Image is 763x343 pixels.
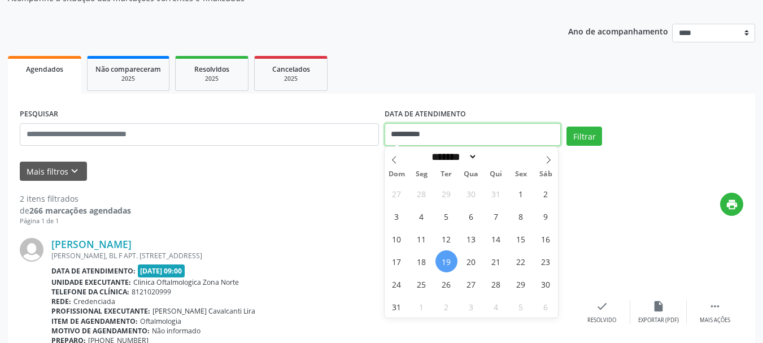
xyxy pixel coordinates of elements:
[411,205,433,227] span: Agosto 4, 2025
[411,228,433,250] span: Agosto 11, 2025
[20,205,131,216] div: de
[652,300,665,312] i: insert_drive_file
[68,165,81,177] i: keyboard_arrow_down
[435,228,457,250] span: Agosto 12, 2025
[152,306,255,316] span: [PERSON_NAME] Cavalcanti Lira
[51,277,131,287] b: Unidade executante:
[138,264,185,277] span: [DATE] 09:00
[485,228,507,250] span: Agosto 14, 2025
[435,250,457,272] span: Agosto 19, 2025
[596,300,608,312] i: check
[510,250,532,272] span: Agosto 22, 2025
[95,75,161,83] div: 2025
[485,296,507,318] span: Setembro 4, 2025
[485,205,507,227] span: Agosto 7, 2025
[29,205,131,216] strong: 266 marcações agendadas
[20,238,43,262] img: img
[409,171,434,178] span: Seg
[477,151,515,163] input: Year
[95,64,161,74] span: Não compareceram
[386,273,408,295] span: Agosto 24, 2025
[485,273,507,295] span: Agosto 28, 2025
[485,250,507,272] span: Agosto 21, 2025
[700,316,730,324] div: Mais ações
[460,250,482,272] span: Agosto 20, 2025
[428,151,478,163] select: Month
[535,273,557,295] span: Agosto 30, 2025
[51,287,129,297] b: Telefone da clínica:
[508,171,533,178] span: Sex
[152,326,200,336] span: Não informado
[411,250,433,272] span: Agosto 18, 2025
[638,316,679,324] div: Exportar (PDF)
[709,300,721,312] i: 
[51,266,136,276] b: Data de atendimento:
[73,297,115,306] span: Credenciada
[385,171,409,178] span: Dom
[132,287,171,297] span: 8121020999
[459,171,483,178] span: Qua
[26,64,63,74] span: Agendados
[535,228,557,250] span: Agosto 16, 2025
[566,127,602,146] button: Filtrar
[535,296,557,318] span: Setembro 6, 2025
[726,198,738,211] i: print
[435,205,457,227] span: Agosto 5, 2025
[411,183,433,205] span: Julho 28, 2025
[568,24,668,38] p: Ano de acompanhamento
[460,228,482,250] span: Agosto 13, 2025
[194,64,229,74] span: Resolvidos
[386,183,408,205] span: Julho 27, 2025
[20,106,58,123] label: PESQUISAR
[386,205,408,227] span: Agosto 3, 2025
[20,216,131,226] div: Página 1 de 1
[460,273,482,295] span: Agosto 27, 2025
[51,238,132,250] a: [PERSON_NAME]
[460,296,482,318] span: Setembro 3, 2025
[460,205,482,227] span: Agosto 6, 2025
[20,193,131,205] div: 2 itens filtrados
[535,250,557,272] span: Agosto 23, 2025
[587,316,616,324] div: Resolvido
[510,273,532,295] span: Agosto 29, 2025
[411,273,433,295] span: Agosto 25, 2025
[386,296,408,318] span: Agosto 31, 2025
[51,297,71,306] b: Rede:
[435,183,457,205] span: Julho 29, 2025
[535,183,557,205] span: Agosto 2, 2025
[533,171,558,178] span: Sáb
[184,75,240,83] div: 2025
[133,277,239,287] span: Clinica Oftalmologica Zona Norte
[386,228,408,250] span: Agosto 10, 2025
[51,316,138,326] b: Item de agendamento:
[263,75,319,83] div: 2025
[51,326,150,336] b: Motivo de agendamento:
[51,306,150,316] b: Profissional executante:
[720,193,743,216] button: print
[510,205,532,227] span: Agosto 8, 2025
[435,273,457,295] span: Agosto 26, 2025
[20,162,87,181] button: Mais filtroskeyboard_arrow_down
[272,64,310,74] span: Cancelados
[485,183,507,205] span: Julho 31, 2025
[411,296,433,318] span: Setembro 1, 2025
[483,171,508,178] span: Qui
[535,205,557,227] span: Agosto 9, 2025
[386,250,408,272] span: Agosto 17, 2025
[510,183,532,205] span: Agosto 1, 2025
[434,171,459,178] span: Ter
[510,296,532,318] span: Setembro 5, 2025
[435,296,457,318] span: Setembro 2, 2025
[510,228,532,250] span: Agosto 15, 2025
[140,316,181,326] span: Oftalmologia
[385,106,466,123] label: DATA DE ATENDIMENTO
[460,183,482,205] span: Julho 30, 2025
[51,251,574,260] div: [PERSON_NAME], BL F APT. [STREET_ADDRESS]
